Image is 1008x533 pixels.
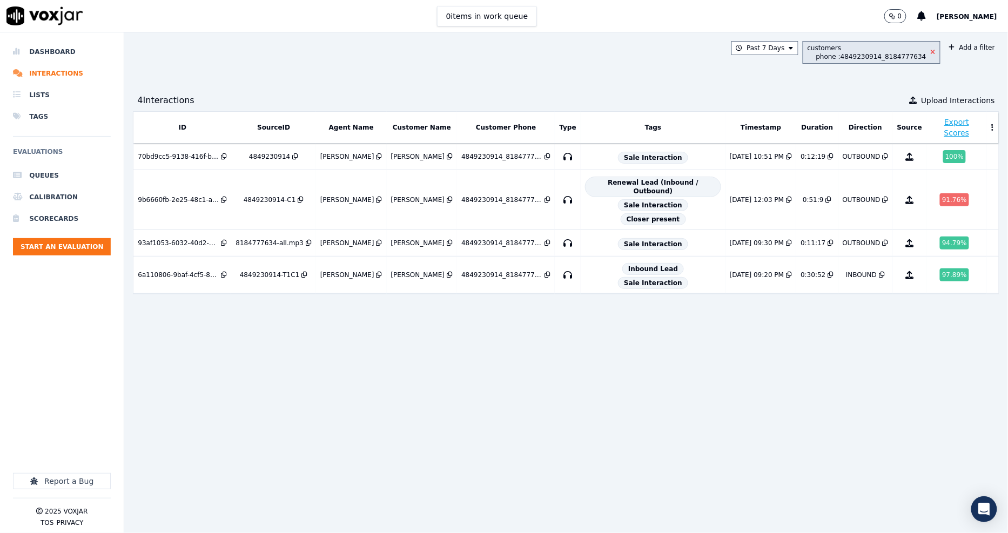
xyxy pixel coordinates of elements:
[391,195,445,204] div: [PERSON_NAME]
[618,277,688,289] span: Sale Interaction
[730,239,784,247] div: [DATE] 09:30 PM
[909,95,995,106] button: Upload Interactions
[461,195,542,204] div: 4849230914_8184777634
[801,152,825,161] div: 0:12:19
[931,117,982,138] button: Export Scores
[437,6,537,26] button: 0items in work queue
[13,208,111,230] a: Scorecards
[13,63,111,84] a: Interactions
[808,44,926,52] div: customers
[320,195,374,204] div: [PERSON_NAME]
[236,239,303,247] div: 8184777634-all.mp3
[937,13,997,21] span: [PERSON_NAME]
[622,263,684,275] span: Inbound Lead
[741,123,781,132] button: Timestamp
[801,271,825,279] div: 0:30:52
[943,150,966,163] div: 100 %
[945,41,999,54] button: Add a filter
[391,271,445,279] div: [PERSON_NAME]
[320,271,374,279] div: [PERSON_NAME]
[849,123,882,132] button: Direction
[137,94,194,107] div: 4 Interaction s
[730,271,784,279] div: [DATE] 09:20 PM
[621,213,686,225] span: Closer present
[731,41,798,55] button: Past 7 Days
[645,123,661,132] button: Tags
[803,41,940,64] button: customers phone :4849230914_8184777634
[13,186,111,208] a: Calibration
[816,52,926,61] div: phone : 4849230914_8184777634
[391,152,445,161] div: [PERSON_NAME]
[937,10,1008,23] button: [PERSON_NAME]
[921,95,995,106] span: Upload Interactions
[843,195,881,204] div: OUTBOUND
[461,239,542,247] div: 4849230914_8184777634
[41,518,53,527] button: TOS
[393,123,451,132] button: Customer Name
[846,271,877,279] div: INBOUND
[6,6,83,25] img: voxjar logo
[138,195,219,204] div: 9b6660fb-2e25-48c1-ad08-b93dcd566705
[898,12,902,21] p: 0
[461,271,542,279] div: 4849230914_8184777634
[13,41,111,63] a: Dashboard
[257,123,290,132] button: SourceID
[13,238,111,255] button: Start an Evaluation
[843,152,881,161] div: OUTBOUND
[802,123,834,132] button: Duration
[940,193,969,206] div: 91.76 %
[138,239,219,247] div: 93af1053-6032-40d2-88ad-be8d0b6bcfff
[803,195,824,204] div: 0:51:9
[730,195,784,204] div: [DATE] 12:03 PM
[560,123,576,132] button: Type
[13,145,111,165] h6: Evaluations
[244,195,296,204] div: 4849230914-C1
[730,152,784,161] div: [DATE] 10:51 PM
[240,271,300,279] div: 4849230914-T1C1
[801,239,825,247] div: 0:11:17
[13,106,111,127] a: Tags
[843,239,881,247] div: OUTBOUND
[138,271,219,279] div: 6a110806-9baf-4cf5-8043-a6040d25f8d5
[13,84,111,106] a: Lists
[897,123,923,132] button: Source
[940,268,969,281] div: 97.89 %
[618,238,688,250] span: Sale Interaction
[461,152,542,161] div: 4849230914_8184777634
[56,518,83,527] button: Privacy
[138,152,219,161] div: 70bd9cc5-9138-416f-b33e-63bb3f69ed12
[940,237,969,249] div: 94.79 %
[884,9,918,23] button: 0
[618,199,688,211] span: Sale Interaction
[320,152,374,161] div: [PERSON_NAME]
[179,123,186,132] button: ID
[13,165,111,186] a: Queues
[884,9,907,23] button: 0
[45,507,88,516] p: 2025 Voxjar
[585,177,721,197] span: Renewal Lead (Inbound / Outbound)
[476,123,536,132] button: Customer Phone
[618,152,688,164] span: Sale Interaction
[13,473,111,489] button: Report a Bug
[391,239,445,247] div: [PERSON_NAME]
[329,123,374,132] button: Agent Name
[320,239,374,247] div: [PERSON_NAME]
[249,152,290,161] div: 4849230914
[971,496,997,522] div: Open Intercom Messenger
